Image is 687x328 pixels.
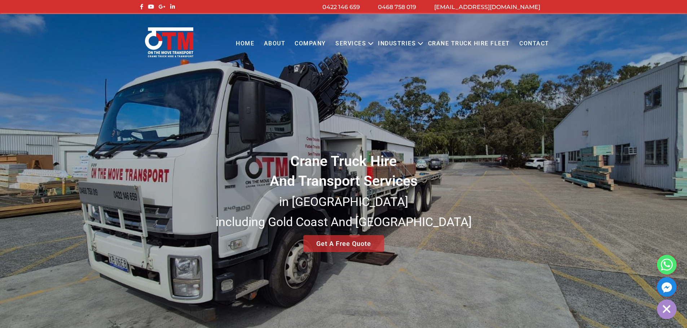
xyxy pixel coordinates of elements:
[303,235,384,252] a: Get A Free Quote
[290,34,331,54] a: COMPANY
[216,194,472,229] small: in [GEOGRAPHIC_DATA] including Gold Coast And [GEOGRAPHIC_DATA]
[423,34,514,54] a: Crane Truck Hire Fleet
[231,34,259,54] a: Home
[322,4,360,10] a: 0422 146 659
[434,4,540,10] a: [EMAIL_ADDRESS][DOMAIN_NAME]
[515,34,554,54] a: Contact
[331,34,371,54] a: Services
[378,4,416,10] a: 0468 758 019
[373,34,420,54] a: Industries
[657,255,677,274] a: Whatsapp
[259,34,290,54] a: About
[657,277,677,297] a: Facebook_Messenger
